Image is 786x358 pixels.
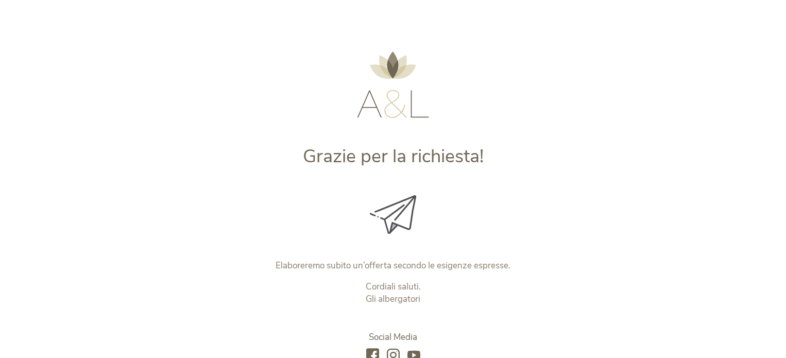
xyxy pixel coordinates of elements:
img: Grazie per la richiesta! [370,195,416,234]
span: Grazie per la richiesta! [303,144,484,169]
span: Social Media [369,331,417,343]
img: AMONTI & LUNARIS Wellnessresort [357,52,429,118]
p: Cordiali saluti. Gli albergatori [178,281,608,305]
p: Elaboreremo subito un’offerta secondo le esigenze espresse. [178,260,608,272]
